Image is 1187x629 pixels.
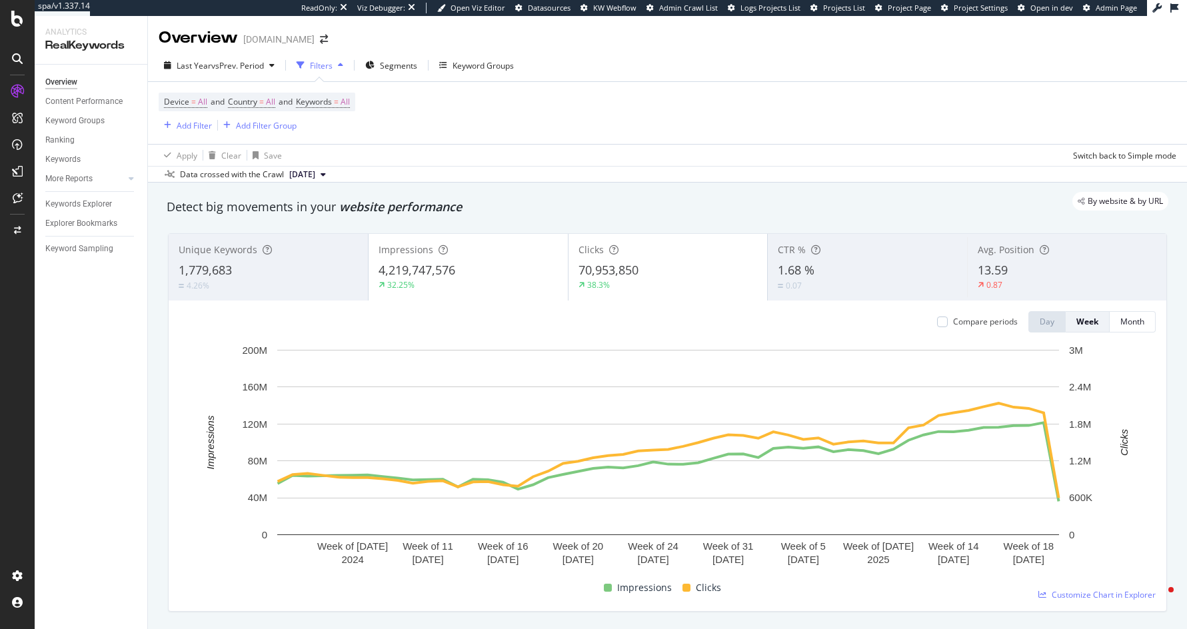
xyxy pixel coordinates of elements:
span: CTR % [778,243,806,256]
div: Viz Debugger: [357,3,405,13]
text: 0 [262,529,267,540]
span: All [198,93,207,111]
span: Datasources [528,3,571,13]
text: [DATE] [712,554,744,565]
a: More Reports [45,172,125,186]
text: Clicks [1118,428,1130,455]
div: 38.3% [587,279,610,291]
div: Switch back to Simple mode [1073,150,1176,161]
span: 1.68 % [778,262,814,278]
img: Equal [778,284,783,288]
text: 0 [1069,529,1074,540]
a: Projects List [810,3,865,13]
span: Logs Projects List [740,3,800,13]
button: Last YearvsPrev. Period [159,55,280,76]
text: [DATE] [563,554,594,565]
span: Open in dev [1030,3,1073,13]
span: 1,779,683 [179,262,232,278]
div: Apply [177,150,197,161]
div: ReadOnly: [301,3,337,13]
span: Last Year [177,60,211,71]
span: Impressions [379,243,433,256]
text: Week of 24 [628,540,678,552]
span: Clicks [579,243,604,256]
text: [DATE] [412,554,443,565]
text: 600K [1069,492,1092,503]
span: Unique Keywords [179,243,257,256]
span: 70,953,850 [579,262,638,278]
div: [DOMAIN_NAME] [243,33,315,46]
button: Clear [203,145,241,166]
span: Segments [380,60,417,71]
a: Open in dev [1018,3,1073,13]
div: Compare periods [953,316,1018,327]
span: and [279,96,293,107]
svg: A chart. [179,343,1156,575]
div: Keywords [45,153,81,167]
a: Content Performance [45,95,138,109]
span: By website & by URL [1088,197,1163,205]
span: Project Settings [954,3,1008,13]
span: Admin Page [1096,3,1137,13]
div: Keywords Explorer [45,197,112,211]
div: Keyword Groups [45,114,105,128]
span: Impressions [617,580,672,596]
button: Add Filter Group [218,117,297,133]
button: Save [247,145,282,166]
text: Week of 16 [478,540,529,552]
button: [DATE] [284,167,331,183]
text: 160M [242,381,267,392]
text: 1.2M [1069,455,1091,466]
a: Keyword Sampling [45,242,138,256]
text: Impressions [205,415,216,469]
span: = [191,96,196,107]
div: Ranking [45,133,75,147]
a: Explorer Bookmarks [45,217,138,231]
text: 2025 [867,554,889,565]
span: Project Page [888,3,931,13]
span: Clicks [696,580,721,596]
text: 40M [248,492,267,503]
span: Projects List [823,3,865,13]
a: Overview [45,75,138,89]
a: Keywords Explorer [45,197,138,211]
span: Device [164,96,189,107]
a: KW Webflow [581,3,636,13]
div: Add Filter [177,120,212,131]
div: Keyword Sampling [45,242,113,256]
span: Avg. Position [978,243,1034,256]
button: Day [1028,311,1066,332]
button: Segments [360,55,423,76]
span: All [266,93,275,111]
button: Apply [159,145,197,166]
text: [DATE] [637,554,668,565]
span: Admin Crawl List [659,3,718,13]
text: 2.4M [1069,381,1091,392]
div: arrow-right-arrow-left [320,35,328,44]
div: Clear [221,150,241,161]
text: Week of [DATE] [317,540,388,552]
text: [DATE] [938,554,969,565]
text: [DATE] [788,554,819,565]
span: vs Prev. Period [211,60,264,71]
a: Project Settings [941,3,1008,13]
button: Month [1110,311,1156,332]
span: and [211,96,225,107]
div: Overview [45,75,77,89]
div: Data crossed with the Crawl [180,169,284,181]
div: Content Performance [45,95,123,109]
text: 3M [1069,344,1083,356]
div: Add Filter Group [236,120,297,131]
text: Week of 5 [781,540,826,552]
a: Datasources [515,3,571,13]
a: Open Viz Editor [437,3,505,13]
div: Day [1040,316,1054,327]
span: Open Viz Editor [451,3,505,13]
text: 200M [242,344,267,356]
span: = [334,96,339,107]
div: Explorer Bookmarks [45,217,117,231]
text: Week of 31 [703,540,754,552]
button: Add Filter [159,117,212,133]
div: RealKeywords [45,38,137,53]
